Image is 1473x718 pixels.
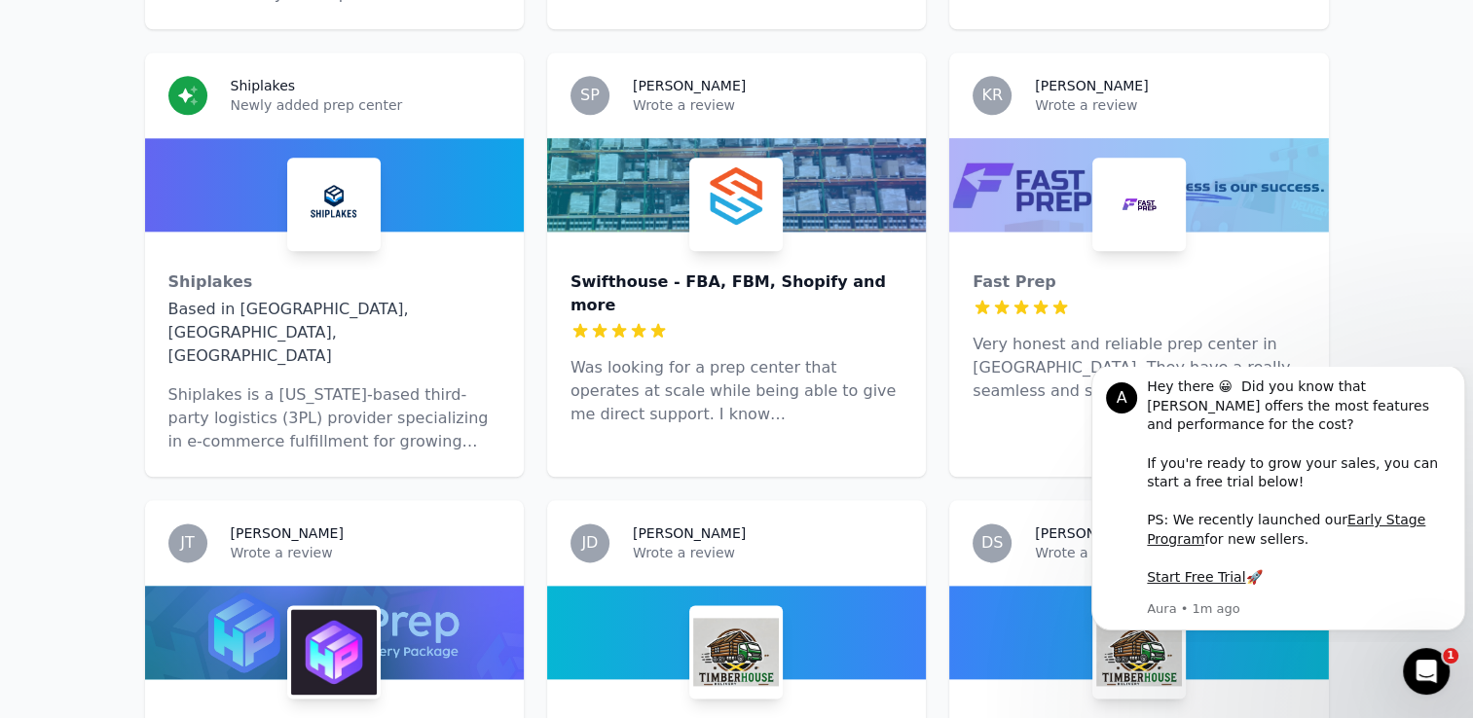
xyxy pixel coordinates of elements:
[1084,367,1473,642] iframe: Intercom notifications message
[231,523,344,543] h3: [PERSON_NAME]
[231,543,500,562] p: Wrote a review
[633,543,902,562] p: Wrote a review
[63,145,342,180] a: Early Stage Program
[1403,648,1450,695] iframe: Intercom live chat
[231,76,296,95] h3: Shiplakes
[291,609,377,695] img: HexPrep
[571,356,902,426] p: Was looking for a prep center that operates at scale while being able to give me direct support. ...
[1035,543,1305,562] p: Wrote a review
[693,609,779,695] img: Timberhouse Delivery Limited
[1035,523,1148,543] h3: [PERSON_NAME]
[168,383,500,453] p: Shiplakes is a [US_STATE]-based third-party logistics (3PL) provider specializing in e-commerce f...
[581,535,598,551] span: JD
[231,95,500,115] p: Newly added prep center
[633,76,746,95] h3: [PERSON_NAME]
[949,53,1328,477] a: KR[PERSON_NAME]Wrote a reviewFast PrepFast PrepVery honest and reliable prep center in [GEOGRAPHI...
[63,233,367,251] p: Message from Aura, sent 1m ago
[1096,609,1182,695] img: Timberhouse Delivery Limited
[180,535,195,551] span: JT
[1096,162,1182,247] img: Fast Prep
[145,53,524,477] a: ShiplakesNewly added prep centerShiplakesShiplakesBased in [GEOGRAPHIC_DATA], [GEOGRAPHIC_DATA], ...
[693,162,779,247] img: Swifthouse - FBA, FBM, Shopify and more
[981,88,1003,103] span: KR
[162,202,178,218] b: 🚀
[633,523,746,543] h3: [PERSON_NAME]
[973,270,1305,294] div: Fast Prep
[571,270,902,317] div: Swifthouse - FBA, FBM, Shopify and more
[1035,76,1148,95] h3: [PERSON_NAME]
[168,298,500,368] div: Based in [GEOGRAPHIC_DATA], [GEOGRAPHIC_DATA], [GEOGRAPHIC_DATA]
[291,162,377,247] img: Shiplakes
[63,202,162,218] a: Start Free Trial
[168,270,500,294] div: Shiplakes
[633,95,902,115] p: Wrote a review
[1035,95,1305,115] p: Wrote a review
[22,16,54,47] div: Profile image for Aura
[973,333,1305,403] p: Very honest and reliable prep center in [GEOGRAPHIC_DATA]. They have a really seamless and smooth...
[1443,648,1458,664] span: 1
[547,53,926,477] a: SP[PERSON_NAME]Wrote a reviewSwifthouse - FBA, FBM, Shopify and moreSwifthouse - FBA, FBM, Shopif...
[63,11,367,221] div: Hey there 😀 Did you know that [PERSON_NAME] offers the most features and performance for the cost...
[63,11,367,231] div: Message content
[580,88,600,103] span: SP
[981,535,1003,551] span: DS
